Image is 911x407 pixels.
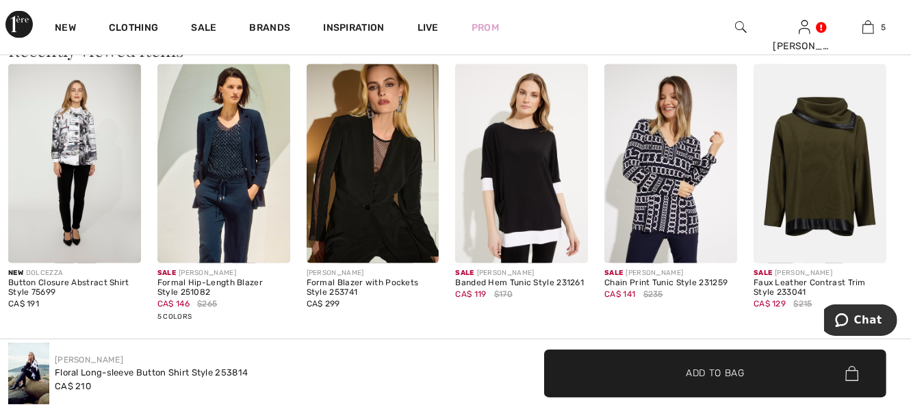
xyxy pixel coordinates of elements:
a: Brands [250,22,291,36]
div: [PERSON_NAME] [754,269,886,279]
span: CA$ 146 [157,300,190,309]
div: Button Closure Abstract Shirt Style 75699 [8,279,141,298]
img: Formal Hip-Length Blazer Style 251082 [157,64,290,263]
span: Sale [754,270,772,278]
a: Sign In [799,21,810,34]
span: $170 [494,289,513,301]
div: [PERSON_NAME] [604,269,737,279]
div: [PERSON_NAME] [157,269,290,279]
div: [PERSON_NAME] [773,39,836,53]
a: Live [418,21,439,35]
a: Clothing [109,22,158,36]
img: My Info [799,19,810,36]
span: New [8,270,23,278]
span: Sale [604,270,623,278]
span: CA$ 191 [8,300,39,309]
img: 1ère Avenue [5,11,33,38]
img: Faux Leather Contrast Trim Style 233041 [754,64,886,263]
div: Chain Print Tunic Style 231259 [604,279,737,289]
iframe: Opens a widget where you can chat to one of our agents [824,304,897,339]
div: Formal Hip-Length Blazer Style 251082 [157,279,290,298]
span: 5 [881,21,886,34]
img: Bag.svg [845,366,858,381]
img: My Bag [862,19,874,36]
span: Sale [455,270,474,278]
div: Formal Blazer with Pockets Style 253741 [307,279,439,298]
h3: Recently Viewed Items [8,41,903,59]
div: [PERSON_NAME] [307,269,439,279]
div: [PERSON_NAME] [455,269,588,279]
span: Add to Bag [686,366,745,380]
a: 5 [837,19,899,36]
div: DOLCEZZA [8,269,141,279]
img: search the website [735,19,747,36]
img: Banded Hem Tunic Style 231261 [455,64,588,263]
a: Sale [191,22,216,36]
img: Formal Blazer with Pockets Style 253741 [307,64,439,263]
img: Button Closure Abstract Shirt Style 75699 [8,64,141,263]
span: CA$ 119 [455,290,486,300]
div: Banded Hem Tunic Style 231261 [455,279,588,289]
span: CA$ 210 [55,381,91,391]
div: Faux Leather Contrast Trim Style 233041 [754,279,886,298]
span: CA$ 129 [754,300,786,309]
div: Floral Long-sleeve Button Shirt Style 253814 [55,366,248,380]
a: New [55,22,76,36]
span: Inspiration [323,22,384,36]
span: CA$ 141 [604,290,635,300]
span: 5 Colors [157,313,192,321]
span: $235 [643,289,663,301]
img: Floral Long-Sleeve Button Shirt Style 253814 [8,343,49,404]
span: Sale [157,270,176,278]
img: Chain Print Tunic Style 231259 [604,64,737,263]
span: $265 [197,298,217,311]
span: $215 [794,298,812,311]
button: Add to Bag [544,350,886,397]
a: [PERSON_NAME] [55,355,123,365]
a: Prom [472,21,499,35]
span: CA$ 299 [307,300,340,309]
